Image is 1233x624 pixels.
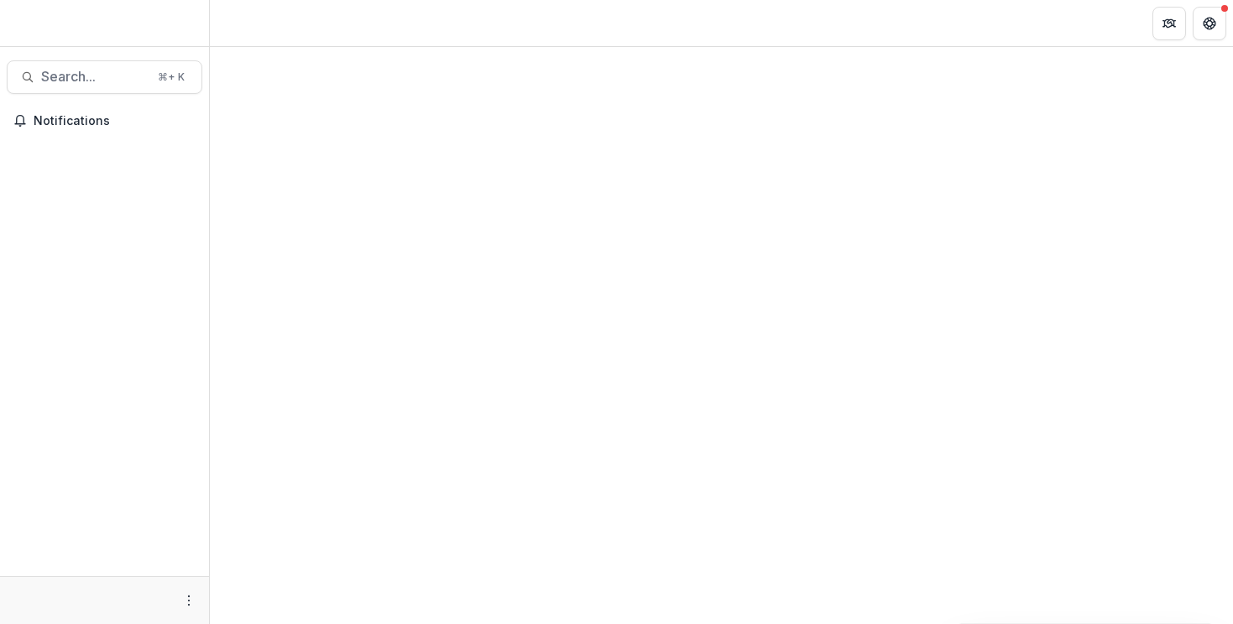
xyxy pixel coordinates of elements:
button: More [179,590,199,611]
nav: breadcrumb [217,11,288,35]
button: Get Help [1193,7,1226,40]
span: Notifications [34,114,196,128]
button: Notifications [7,107,202,134]
button: Search... [7,60,202,94]
div: ⌘ + K [154,68,188,86]
span: Search... [41,69,148,85]
button: Partners [1152,7,1186,40]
